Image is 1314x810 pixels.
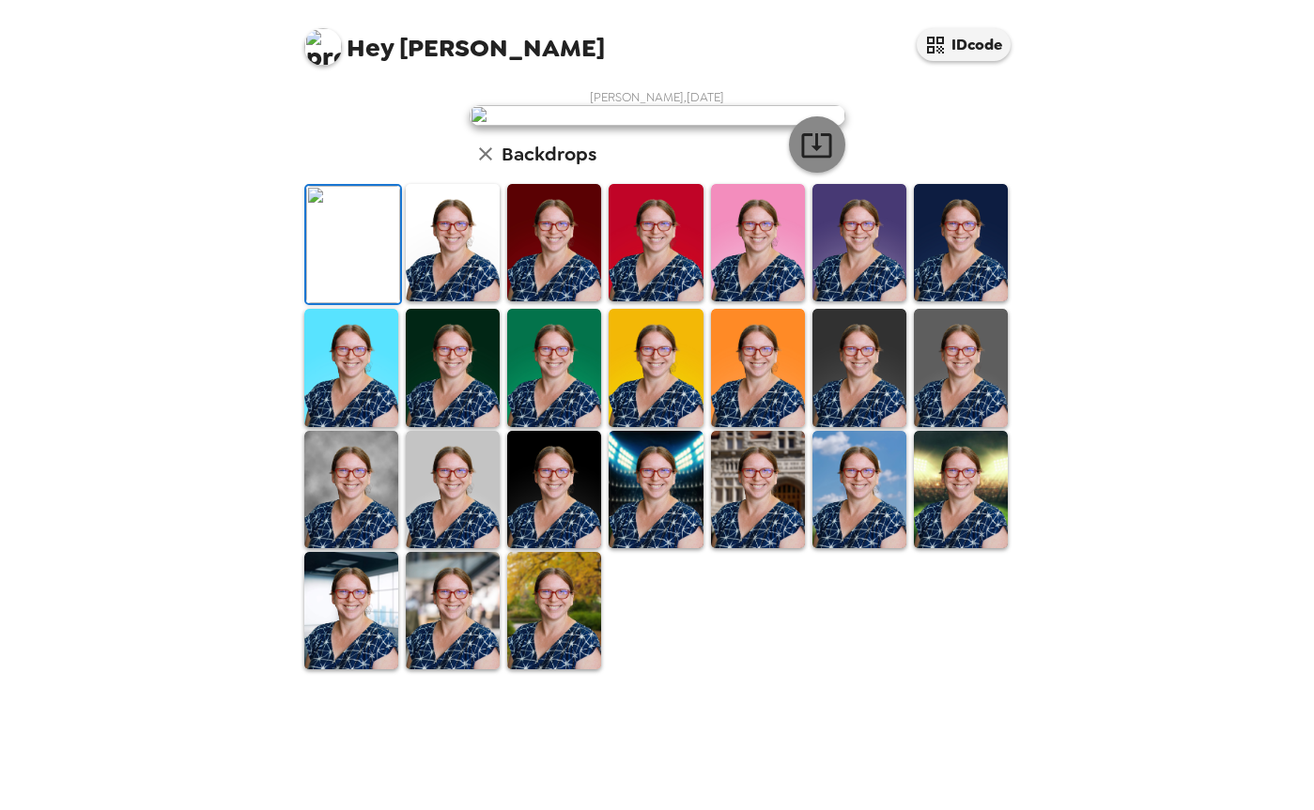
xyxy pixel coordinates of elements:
[590,89,724,105] span: [PERSON_NAME] , [DATE]
[470,105,845,126] img: user
[502,139,596,169] h6: Backdrops
[304,28,342,66] img: profile pic
[917,28,1011,61] button: IDcode
[306,186,400,303] img: Original
[304,19,605,61] span: [PERSON_NAME]
[347,31,394,65] span: Hey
